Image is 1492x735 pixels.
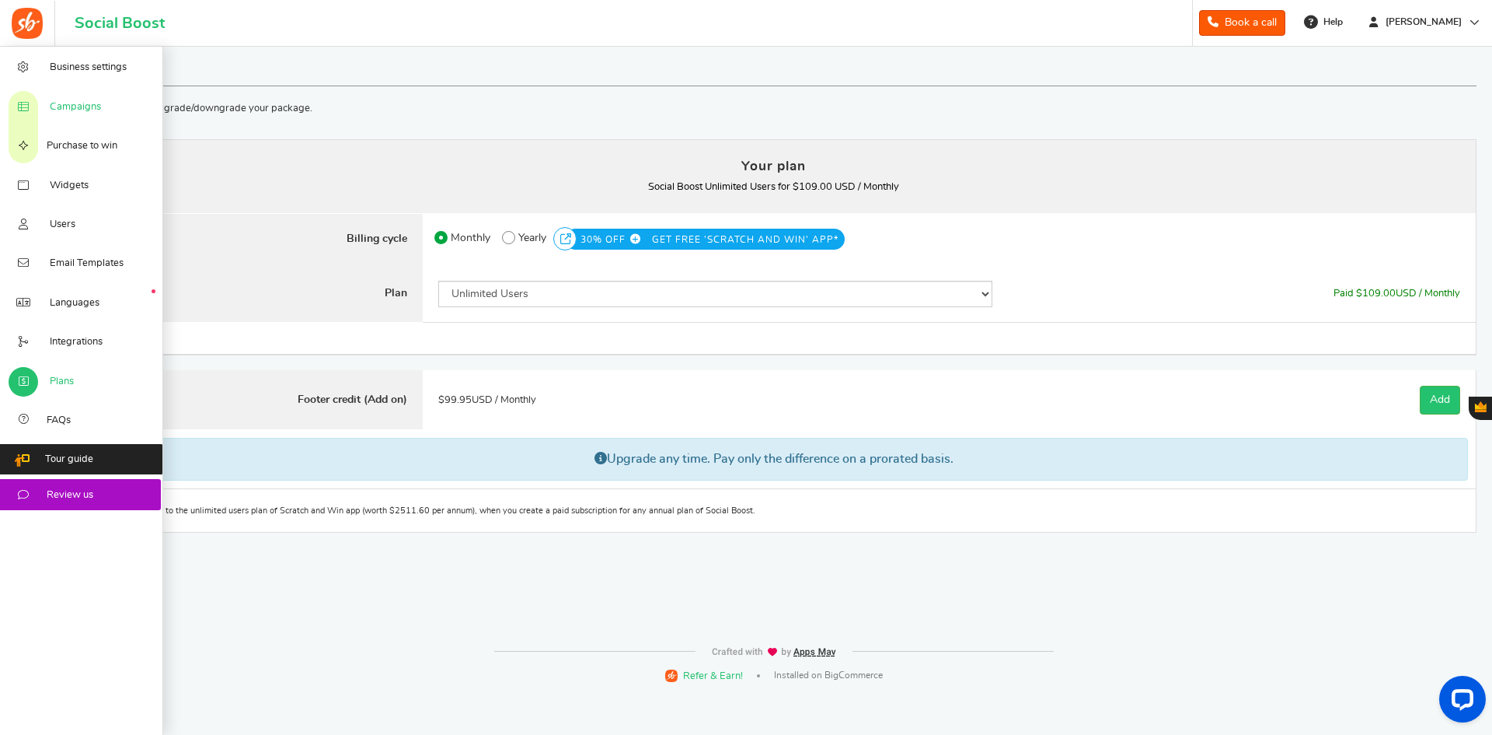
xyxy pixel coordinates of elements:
span: Plans [50,375,74,389]
span: Email Templates [50,257,124,271]
span: 30% OFF [580,229,649,250]
span: Yearly [518,227,546,249]
span: Tour guide [45,453,93,467]
span: Paid $ USD / Monthly [1333,289,1460,299]
iframe: LiveChat chat widget [1427,670,1492,735]
em: New [152,289,155,293]
button: Gratisfaction [1469,397,1492,420]
span: GET FREE 'SCRATCH AND WIN' APP* [652,229,838,250]
a: Add [1420,386,1460,415]
label: Plan [71,265,423,323]
span: $ USD / Monthly [438,395,536,405]
span: Use this section to upgrade/downgrade your package. [71,103,312,114]
span: Help [1319,16,1343,29]
label: Billing cycle [71,213,423,266]
img: img-footer.webp [711,647,837,657]
b: Social Boost Unlimited Users for $109.00 USD / Monthly [648,182,899,192]
span: Purchase to win [47,139,117,153]
span: Review us [47,488,93,502]
span: Widgets [50,179,89,193]
label: Footer credit (Add on) [71,370,423,430]
span: Gratisfaction [1475,401,1487,412]
div: *Get a free upgrade to the unlimited users plan of Scratch and Win app (worth $2511.60 per annum)... [71,489,1476,533]
a: Book a call [1199,10,1285,36]
span: Campaigns [50,100,101,114]
span: [PERSON_NAME] [1379,16,1468,29]
h4: Your plan [87,156,1461,177]
h1: Social Boost [75,15,165,32]
span: Monthly [451,227,490,249]
span: 99.95 [444,395,472,405]
img: Social Boost [12,8,43,39]
a: Help [1298,9,1351,34]
a: Refer & Earn! [665,668,743,683]
span: Installed on BigCommerce [774,669,883,682]
span: Integrations [50,335,103,349]
p: Upgrade any time. Pay only the difference on a prorated basis. [79,438,1468,480]
span: FAQs [47,414,71,428]
span: | [757,674,760,677]
h1: Plans [71,51,1476,86]
a: 30% OFF GET FREE 'SCRATCH AND WIN' APP* [580,233,838,241]
span: 109.00 [1362,289,1396,299]
span: Users [50,218,75,232]
span: Languages [50,296,99,310]
span: Business settings [50,61,127,75]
